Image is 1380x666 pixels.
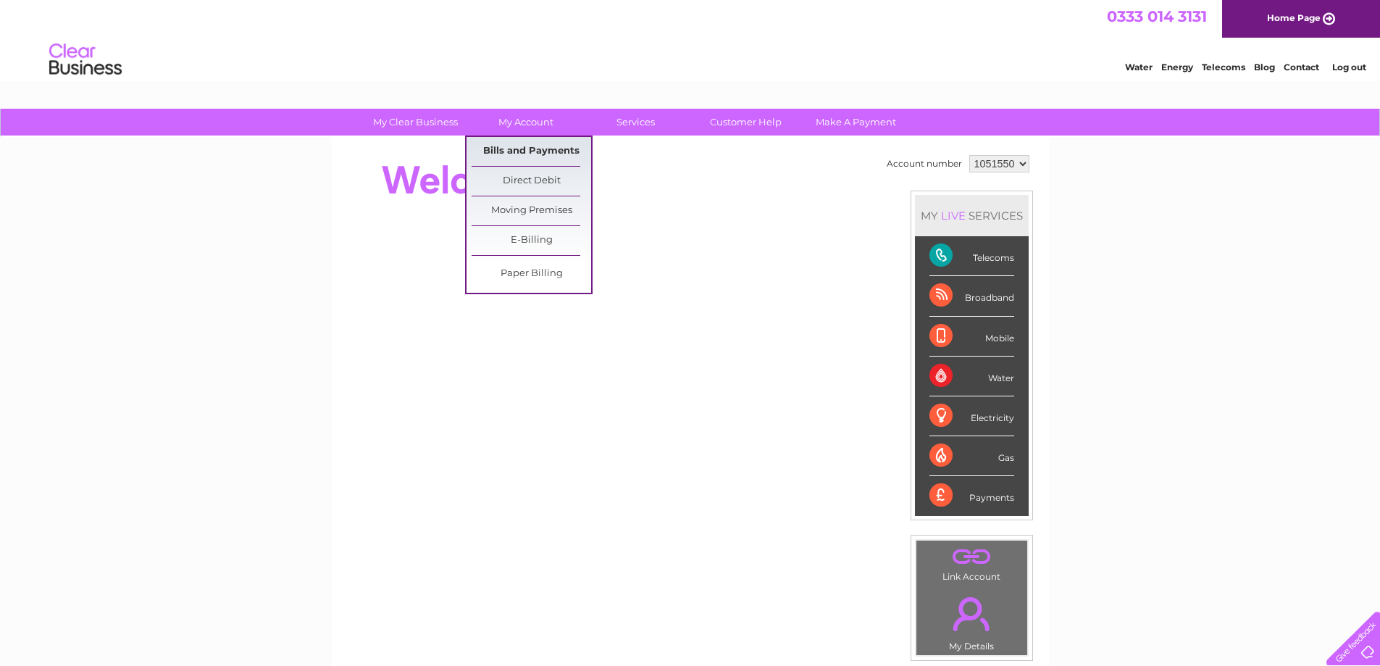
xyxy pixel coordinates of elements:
[466,109,585,136] a: My Account
[920,544,1024,570] a: .
[929,317,1014,357] div: Mobile
[920,588,1024,639] a: .
[883,151,966,176] td: Account number
[1107,7,1207,25] a: 0333 014 3131
[686,109,806,136] a: Customer Help
[1332,62,1366,72] a: Log out
[348,8,1033,70] div: Clear Business is a trading name of Verastar Limited (registered in [GEOGRAPHIC_DATA] No. 3667643...
[929,357,1014,396] div: Water
[938,209,969,222] div: LIVE
[929,476,1014,515] div: Payments
[472,226,591,255] a: E-Billing
[929,276,1014,316] div: Broadband
[576,109,695,136] a: Services
[472,167,591,196] a: Direct Debit
[472,196,591,225] a: Moving Premises
[1254,62,1275,72] a: Blog
[356,109,475,136] a: My Clear Business
[1202,62,1245,72] a: Telecoms
[1125,62,1153,72] a: Water
[49,38,122,82] img: logo.png
[916,540,1028,586] td: Link Account
[472,259,591,288] a: Paper Billing
[796,109,916,136] a: Make A Payment
[916,585,1028,656] td: My Details
[929,236,1014,276] div: Telecoms
[1284,62,1319,72] a: Contact
[472,137,591,166] a: Bills and Payments
[929,396,1014,436] div: Electricity
[1161,62,1193,72] a: Energy
[929,436,1014,476] div: Gas
[915,195,1029,236] div: MY SERVICES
